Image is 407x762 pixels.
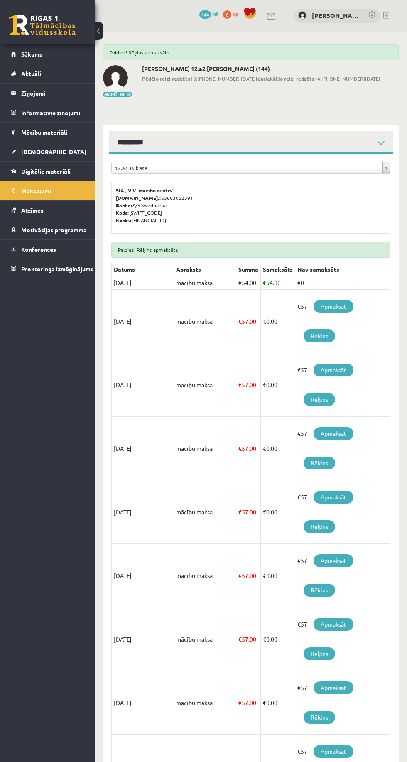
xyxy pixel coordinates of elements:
legend: Informatīvie ziņojumi [21,103,84,122]
span: Aktuāli [21,70,41,77]
a: Proktoringa izmēģinājums [11,259,84,278]
td: [DATE] [112,290,174,353]
td: 57.00 [236,353,261,417]
span: Atzīmes [21,206,44,214]
span: € [238,381,242,388]
span: 0 [223,10,231,19]
b: Pēdējo reizi redzēts [142,75,190,82]
a: Apmaksāt [314,681,353,694]
span: 144 [199,10,211,19]
td: 0.00 [261,480,295,544]
a: Rīgas 1. Tālmācības vidusskola [9,15,76,35]
legend: Ziņojumi [21,84,84,103]
a: 144 mP [199,10,219,17]
a: Apmaksāt [314,300,353,313]
img: Zlata Zima [298,11,306,20]
a: Rēķins [304,457,335,469]
span: € [238,279,242,286]
td: 0.00 [261,544,295,607]
span: € [263,572,266,579]
th: Summa [236,263,261,276]
td: [DATE] [112,276,174,290]
a: Informatīvie ziņojumi [11,103,84,122]
a: 0 xp [223,10,242,17]
td: 0.00 [261,417,295,480]
a: Rēķins [304,329,335,342]
span: € [263,699,266,706]
a: Apmaksāt [314,745,353,758]
a: Rēķins [304,393,335,406]
td: 54.00 [236,276,261,290]
span: € [263,317,266,325]
td: mācību maksa [174,290,236,353]
a: Rēķins [304,584,335,597]
span: € [238,317,242,325]
a: Apmaksāt [314,618,353,631]
span: mP [212,10,219,17]
a: Atzīmes [11,201,84,220]
span: xp [233,10,238,17]
td: €57 [295,544,390,607]
td: €57 [295,290,390,353]
td: 0.00 [261,671,295,735]
a: Maksājumi [11,181,84,200]
td: mācību maksa [174,544,236,607]
td: 57.00 [236,480,261,544]
a: Digitālie materiāli [11,162,84,181]
span: € [238,635,242,643]
td: mācību maksa [174,417,236,480]
span: 12.a2 JK klase [115,162,379,173]
span: [DEMOGRAPHIC_DATA] [21,148,86,155]
td: [DATE] [112,607,174,671]
span: Proktoringa izmēģinājums [21,265,93,273]
td: €57 [295,607,390,671]
span: € [238,445,242,452]
a: Mācību materiāli [11,123,84,142]
span: Konferences [21,246,56,253]
span: Sākums [21,50,42,58]
a: Konferences [11,240,84,259]
button: Mainīt bildi [103,92,132,97]
td: 57.00 [236,671,261,735]
td: 0.00 [261,607,295,671]
td: €57 [295,417,390,480]
span: Digitālie materiāli [21,167,71,175]
a: Apmaksāt [314,554,353,567]
a: [DEMOGRAPHIC_DATA] [11,142,84,161]
b: SIA „V.V. mācību centrs” [116,187,175,194]
span: 16:[PHONE_NUMBER][DATE] 14:[PHONE_NUMBER][DATE] [142,75,380,82]
a: 12.a2 JK klase [112,162,390,173]
span: € [263,279,266,286]
b: Banka: [116,202,132,209]
td: 57.00 [236,290,261,353]
td: mācību maksa [174,353,236,417]
span: Mācību materiāli [21,128,67,136]
a: Motivācijas programma [11,220,84,239]
a: Apmaksāt [314,364,353,376]
td: 54.00 [261,276,295,290]
td: mācību maksa [174,607,236,671]
b: Iepriekšējo reizi redzēts [256,75,314,82]
td: €0 [295,276,390,290]
b: Konts: [116,217,132,224]
td: 57.00 [236,544,261,607]
div: Paldies! Rēķins apmaksāts. [103,44,399,60]
p: 53603062391 A/S Swedbanka [SWIFT_CODE] [FINANCIAL_ID] [116,187,386,224]
b: [DOMAIN_NAME].: [116,194,161,201]
a: Ziņojumi [11,84,84,103]
a: Aktuāli [11,64,84,83]
a: Rēķins [304,711,335,724]
td: 0.00 [261,353,295,417]
img: Zlata Zima [103,65,128,90]
span: € [238,572,242,579]
th: Nav samaksāts [295,263,390,276]
b: Kods: [116,209,129,216]
span: € [263,445,266,452]
span: € [263,635,266,643]
th: Datums [112,263,174,276]
td: €57 [295,353,390,417]
span: Motivācijas programma [21,226,87,234]
td: [DATE] [112,353,174,417]
td: mācību maksa [174,671,236,735]
td: [DATE] [112,544,174,607]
